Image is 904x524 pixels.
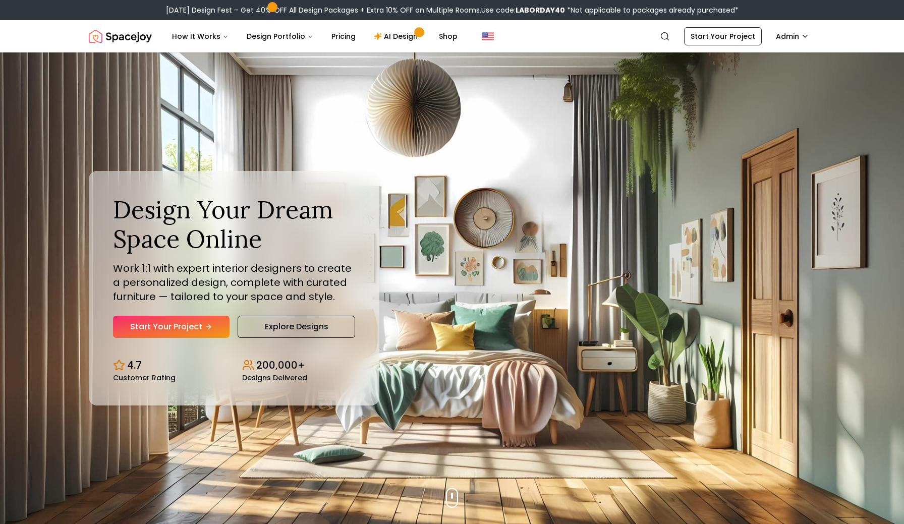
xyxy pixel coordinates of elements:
a: Pricing [323,26,364,46]
img: United States [482,30,494,42]
button: How It Works [164,26,237,46]
span: *Not applicable to packages already purchased* [565,5,739,15]
a: Start Your Project [113,316,230,338]
button: Design Portfolio [239,26,321,46]
a: Start Your Project [684,27,762,45]
a: Spacejoy [89,26,152,46]
img: Spacejoy Logo [89,26,152,46]
button: Admin [770,27,815,45]
b: LABORDAY40 [516,5,565,15]
p: 200,000+ [256,358,305,372]
p: 4.7 [127,358,142,372]
span: Use code: [481,5,565,15]
a: Explore Designs [238,316,355,338]
small: Designs Delivered [242,374,307,381]
p: Work 1:1 with expert interior designers to create a personalized design, complete with curated fu... [113,261,355,304]
nav: Global [89,20,815,52]
nav: Main [164,26,466,46]
div: [DATE] Design Fest – Get 40% OFF All Design Packages + Extra 10% OFF on Multiple Rooms. [166,5,739,15]
a: Shop [431,26,466,46]
h1: Design Your Dream Space Online [113,195,355,253]
small: Customer Rating [113,374,176,381]
div: Design stats [113,350,355,381]
a: AI Design [366,26,429,46]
